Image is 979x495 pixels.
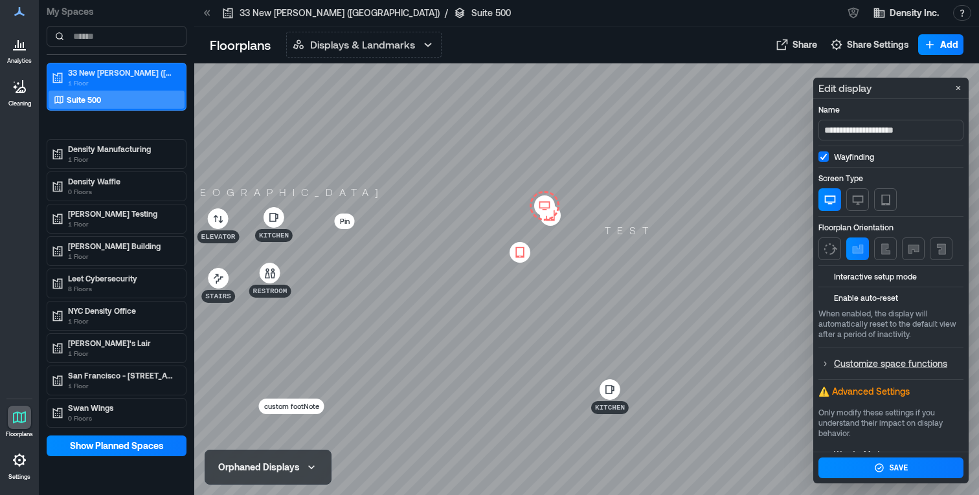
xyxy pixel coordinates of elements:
p: Analytics [7,57,32,65]
p: Suite 500 [471,6,511,19]
p: Customize space functions [834,355,962,371]
p: test [598,224,655,237]
p: NYC Density Office [68,305,177,316]
button: Save [818,457,963,478]
p: Stairs [205,291,231,302]
p: 1 Floor [68,251,177,261]
div: Save [890,463,908,474]
a: Settings [4,445,35,485]
p: 0 Floors [68,186,177,197]
p: Interactive setup mode [834,271,917,281]
p: Swan Wings [68,402,177,413]
p: [PERSON_NAME]'s Lair [68,338,177,348]
p: My Spaces [47,5,186,18]
p: Enable auto-reset [834,292,898,303]
p: Only modify these settings if you understand their impact on display behavior. [818,407,963,438]
p: Settings [8,473,30,481]
button: Show Planned Spaces [47,435,186,456]
p: San Francisco - [STREET_ADDRESS][PERSON_NAME] [68,370,177,380]
p: ⚠️ Advanced Settings [818,385,963,398]
p: When enabled, the display will automatically reset to the default view after a period of inactivity. [818,308,963,339]
button: Density Inc. [869,3,943,23]
p: 1 Floor [68,348,177,358]
span: Share [793,38,817,51]
p: Suite 500 [67,94,101,105]
a: Floorplans [2,402,37,442]
p: Elevator [201,232,236,242]
span: Show Planned Spaces [70,439,164,452]
p: 33 New [PERSON_NAME] ([GEOGRAPHIC_DATA]) [68,67,177,78]
p: Floorplan Orientation [818,222,961,232]
p: Cleaning [8,100,31,107]
span: Share Settings [847,38,909,51]
button: Close [951,80,966,96]
p: 1 Floor [68,316,177,326]
p: Pin [340,215,350,228]
p: Edit display [818,80,872,96]
p: 8 Floors [68,283,177,294]
p: Kitchen [259,230,289,241]
button: Share [772,34,821,55]
a: Cleaning [3,71,36,111]
p: 0 Floors [68,413,177,423]
p: [PERSON_NAME] Building [68,241,177,251]
div: Orphaned Displays [218,461,300,474]
p: / [445,6,448,19]
p: 1 Floor [68,219,177,229]
p: Floorplans [210,36,271,54]
p: Displays & Landmarks [310,37,415,52]
p: 1 Floor [68,380,177,391]
p: Floorplans [6,430,33,438]
p: Wayfinding [834,151,874,162]
button: Add [918,34,963,55]
p: Restroom [253,286,287,296]
p: [PERSON_NAME] Testing [68,208,177,219]
p: Kitchen [595,402,625,413]
p: 1 Floor [68,154,177,164]
p: 1 Floor [68,78,177,88]
p: 33 New [PERSON_NAME] ([GEOGRAPHIC_DATA]) [240,6,440,19]
button: Displays & Landmarks [286,32,442,58]
button: Orphaned Displays [213,458,323,476]
p: Density Waffle [68,176,177,186]
span: Density Inc. [890,6,939,19]
a: Analytics [3,28,36,69]
button: Share Settings [826,34,913,55]
p: custom footNote [264,400,319,413]
p: Density Manufacturing [68,144,177,154]
p: Name [818,104,961,115]
p: [GEOGRAPHIC_DATA] [170,186,385,199]
p: Screen Type [818,173,961,183]
p: Leet Cybersecurity [68,273,177,283]
p: Wander Mode [834,448,884,459]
